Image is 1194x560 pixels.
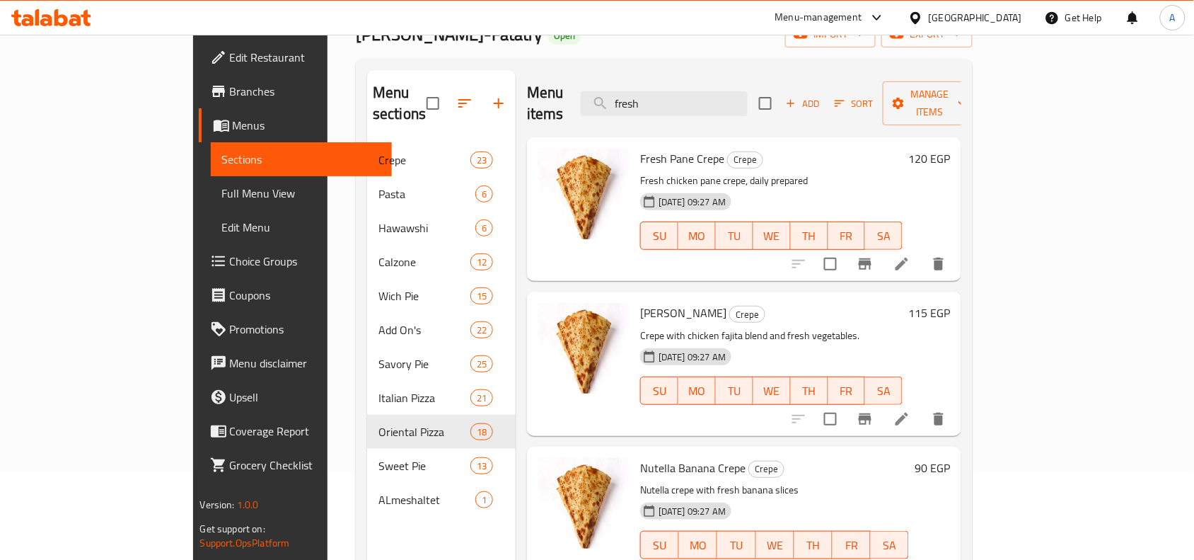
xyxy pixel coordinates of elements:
[791,377,828,405] button: TH
[538,458,629,549] img: Nutella Banana Crepe
[476,188,492,201] span: 6
[199,278,393,312] a: Coupons
[378,457,470,474] div: Sweet Pie
[527,82,564,125] h2: Menu items
[893,25,961,43] span: export
[835,96,874,112] span: Sort
[211,176,393,210] a: Full Menu View
[717,531,755,559] button: TU
[475,219,493,236] div: items
[471,290,492,303] span: 15
[871,226,897,246] span: SA
[883,81,978,125] button: Manage items
[756,531,794,559] button: WE
[647,535,673,556] span: SU
[367,415,516,449] div: Oriental Pizza18
[378,253,470,270] span: Calzone
[378,152,470,168] span: Crepe
[780,93,825,115] span: Add item
[367,313,516,347] div: Add On's22
[548,28,581,45] div: Open
[222,219,381,236] span: Edit Menu
[475,185,493,202] div: items
[685,535,712,556] span: MO
[548,30,581,42] span: Open
[796,381,823,401] span: TH
[838,535,865,556] span: FR
[367,483,516,517] div: ALmeshaltet1
[640,481,909,499] p: Nutella crepe with fresh banana slices
[222,185,381,202] span: Full Menu View
[728,152,763,168] span: Crepe
[230,253,381,270] span: Choice Groups
[831,93,877,115] button: Sort
[653,350,731,364] span: [DATE] 09:27 AM
[471,425,492,439] span: 18
[794,531,833,559] button: TH
[753,222,791,250] button: WE
[378,321,470,338] span: Add On's
[865,377,903,405] button: SA
[893,256,910,273] a: Edit menu item
[237,496,259,514] span: 1.0.0
[367,143,516,177] div: Crepe23
[476,222,492,235] span: 6
[653,505,731,518] span: [DATE] 09:27 AM
[915,458,950,478] h6: 90 EGP
[378,491,475,508] span: ALmeshaltet
[775,9,862,26] div: Menu-management
[199,448,393,482] a: Grocery Checklist
[825,93,883,115] span: Sort items
[373,82,427,125] h2: Menu sections
[367,211,516,245] div: Hawawshi6
[230,83,381,100] span: Branches
[199,346,393,380] a: Menu disclaimer
[581,91,748,116] input: search
[222,151,381,168] span: Sections
[834,226,860,246] span: FR
[378,185,475,202] div: Pasta
[678,377,716,405] button: MO
[727,152,763,168] div: Crepe
[367,279,516,313] div: Wich Pie15
[780,93,825,115] button: Add
[471,358,492,371] span: 25
[871,531,909,559] button: SA
[200,520,265,538] span: Get support on:
[230,287,381,304] span: Coupons
[200,496,235,514] span: Version:
[538,149,629,239] img: Fresh Pane Crepe
[796,226,823,246] span: TH
[750,88,780,118] span: Select section
[448,86,482,120] span: Sort sections
[200,534,290,552] a: Support.OpsPlatform
[211,142,393,176] a: Sections
[784,96,822,112] span: Add
[908,149,950,168] h6: 120 EGP
[640,531,679,559] button: SU
[749,461,784,477] span: Crepe
[199,74,393,108] a: Branches
[922,247,956,281] button: delete
[640,302,726,324] span: [PERSON_NAME]
[816,249,845,279] span: Select to update
[721,226,748,246] span: TU
[640,148,724,169] span: Fresh Pane Crepe
[684,381,710,401] span: MO
[679,531,717,559] button: MO
[378,355,470,372] span: Savory Pie
[378,287,470,304] div: Wich Pie
[848,247,882,281] button: Branch-specific-item
[378,219,475,236] span: Hawawshi
[482,86,516,120] button: Add section
[893,411,910,428] a: Edit menu item
[471,154,492,167] span: 23
[470,457,493,474] div: items
[716,222,753,250] button: TU
[865,222,903,250] button: SA
[730,307,765,323] span: Crepe
[538,303,629,394] img: Fajita Crepe
[230,457,381,474] span: Grocery Checklist
[230,49,381,66] span: Edit Restaurant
